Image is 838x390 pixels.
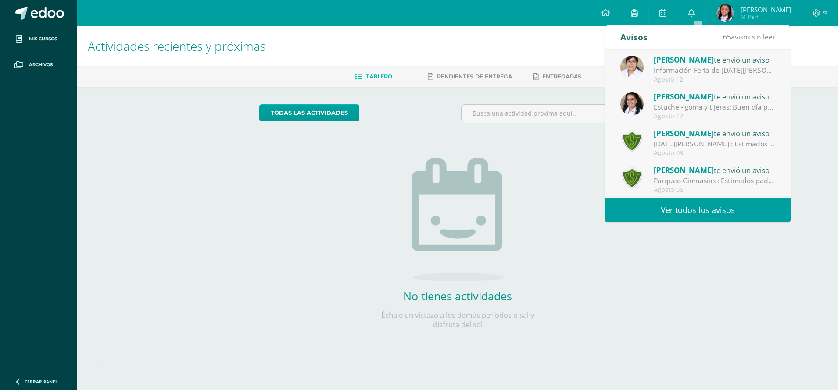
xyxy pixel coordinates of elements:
span: [PERSON_NAME] [654,165,714,175]
span: Cerrar panel [25,379,58,385]
span: Actividades recientes y próximas [88,38,266,54]
span: Archivos [29,61,53,68]
div: Lunes 11 de agosto : Estimados padres de familia: Les solicitamos tomar en cuenta la siguiente in... [654,139,776,149]
img: c7e4502288b633c389763cda5c4117dc.png [620,166,644,189]
div: Agosto 12 [654,76,776,83]
span: 65 [723,32,731,42]
a: Tablero [355,70,392,84]
span: Pendientes de entrega [437,73,512,80]
div: Agosto 08 [654,149,776,157]
div: Avisos [620,25,648,49]
a: Mis cursos [7,26,70,52]
span: [PERSON_NAME] [654,92,714,102]
a: Archivos [7,52,70,78]
a: todas las Actividades [259,104,359,121]
div: Agosto 12 [654,113,776,120]
input: Busca una actividad próxima aquí... [462,105,656,122]
img: no_activities.png [412,158,504,281]
img: c7e4502288b633c389763cda5c4117dc.png [620,129,644,152]
div: te envió un aviso [654,164,776,176]
span: [PERSON_NAME] [741,5,791,14]
div: Estuche - goma y tijeras: Buen día padres de familia, deseo que se encuentren muy bien... Quisier... [654,102,776,112]
div: te envió un aviso [654,128,776,139]
a: Entregadas [533,70,581,84]
div: te envió un aviso [654,91,776,102]
a: Pendientes de entrega [428,70,512,84]
img: 4074e4aec8af62734b518a95961417a1.png [620,56,644,79]
img: d4c6682f6225952269ba85b8f417f465.png [716,4,734,22]
p: Échale un vistazo a los demás períodos o sal y disfruta del sol [370,310,545,330]
div: Información Feria de la Asunción : Buena tarde, les compartimos información para tomar en cuenta ... [654,65,776,75]
span: Entregadas [542,73,581,80]
img: 95d3d8525bae527393233dcea497dce3.png [620,92,644,116]
span: Mis cursos [29,35,57,43]
h2: No tienes actividades [370,288,545,303]
div: te envió un aviso [654,54,776,65]
div: Agosto 06 [654,186,776,194]
span: Tablero [366,73,392,80]
span: Mi Perfil [741,13,791,21]
span: [PERSON_NAME] [654,55,714,65]
div: Parqueo Gimnasias : Estimados padres de familia: Les informamos que el parqueo del colegio estará... [654,176,776,186]
span: avisos sin leer [723,32,775,42]
a: Ver todos los avisos [605,198,791,222]
span: [PERSON_NAME] [654,128,714,138]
